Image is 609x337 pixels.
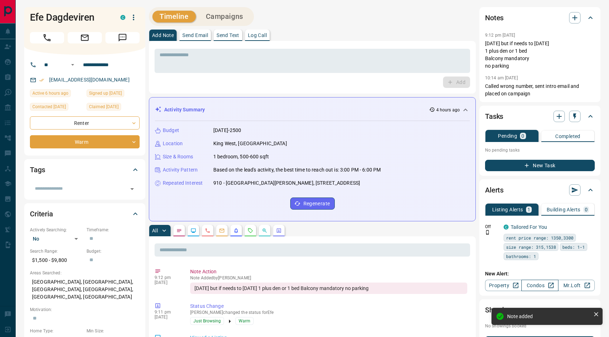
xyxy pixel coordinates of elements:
div: Warm [30,135,140,148]
a: Mr.Loft [558,280,595,291]
div: Alerts [485,181,595,199]
p: [DATE] but if needs to [DATE] 1 plus den or 1 bed Balcony mandatory no parking [485,40,595,70]
svg: Notes [176,228,182,233]
p: 0 [521,133,524,138]
button: New Task [485,160,595,171]
div: Note added [507,314,590,319]
div: condos.ca [504,225,509,230]
p: Actively Searching: [30,227,83,233]
span: Just Browsing [193,317,221,325]
p: Budget: [87,248,140,254]
a: [EMAIL_ADDRESS][DOMAIN_NAME] [49,77,130,83]
div: Tasks [485,108,595,125]
svg: Email Verified [39,78,44,83]
div: Renter [30,116,140,130]
p: [DATE] [155,315,179,320]
div: Activity Summary4 hours ago [155,103,470,116]
span: Message [105,32,140,43]
p: 4 hours ago [436,107,460,113]
p: Based on the lead's activity, the best time to reach out is: 3:00 PM - 6:00 PM [213,166,381,174]
span: rent price range: 1350,3300 [506,234,573,241]
div: Showings [485,301,595,318]
div: Fri May 30 2025 [87,103,140,113]
p: Budget [163,127,179,134]
div: Criteria [30,205,140,222]
p: Activity Pattern [163,166,198,174]
p: No showings booked [485,323,595,329]
h2: Showings [485,304,515,316]
span: Call [30,32,64,43]
div: Mon Aug 11 2025 [30,89,83,99]
p: [DATE] [155,280,179,285]
span: bathrooms: 1 [506,253,536,260]
p: 9:11 pm [155,310,179,315]
p: Building Alerts [547,207,581,212]
svg: Requests [248,228,253,233]
div: Mon Jun 02 2025 [30,103,83,113]
a: Tailored For You [511,224,547,230]
a: Condos [521,280,558,291]
p: Home Type: [30,328,83,334]
h2: Criteria [30,208,53,220]
div: condos.ca [120,15,125,20]
div: Notes [485,9,595,26]
p: Pending [498,133,517,138]
p: Activity Summary [164,106,205,114]
p: Status Change [190,302,467,310]
span: Email [68,32,102,43]
span: Claimed [DATE] [89,103,119,110]
svg: Emails [219,228,225,233]
p: [GEOGRAPHIC_DATA], [GEOGRAPHIC_DATA], [GEOGRAPHIC_DATA], [GEOGRAPHIC_DATA], [GEOGRAPHIC_DATA], [G... [30,276,140,303]
h2: Tasks [485,111,503,122]
p: Repeated Interest [163,179,203,187]
h2: Notes [485,12,504,23]
svg: Opportunities [262,228,267,233]
p: 9:12 pm [DATE] [485,33,515,38]
p: $1,500 - $9,800 [30,254,83,266]
p: Add Note [152,33,174,38]
p: Areas Searched: [30,270,140,276]
h2: Tags [30,164,45,175]
button: Open [68,60,77,69]
p: No pending tasks [485,145,595,156]
p: Note Added by [PERSON_NAME] [190,275,467,280]
p: Called wrong number, sent intro email and placed on campaign [485,83,595,98]
svg: Calls [205,228,210,233]
button: Campaigns [199,11,250,22]
a: Property [485,280,522,291]
p: All [152,228,158,233]
span: beds: 1-1 [562,243,585,251]
span: Warm [239,317,250,325]
div: [DATE] but if needs to [DATE] 1 plus den or 1 bed Balcony mandatory no parking [190,283,467,294]
button: Regenerate [290,198,335,210]
p: Send Text [217,33,239,38]
p: Listing Alerts [492,207,523,212]
button: Timeline [152,11,196,22]
p: 910 - [GEOGRAPHIC_DATA][PERSON_NAME], [STREET_ADDRESS] [213,179,360,187]
p: King West, [GEOGRAPHIC_DATA] [213,140,287,147]
div: No [30,233,83,244]
p: 0 [585,207,588,212]
svg: Listing Alerts [233,228,239,233]
div: Wed May 28 2025 [87,89,140,99]
p: 1 [527,207,530,212]
p: 1 bedroom, 500-600 sqft [213,153,269,160]
p: 10:14 am [DATE] [485,75,518,80]
p: Location [163,140,183,147]
p: [DATE]-2500 [213,127,241,134]
p: 9:12 pm [155,275,179,280]
span: size range: 315,1538 [506,243,556,251]
span: Active 6 hours ago [32,90,68,97]
span: Contacted [DATE] [32,103,66,110]
p: New Alert: [485,270,595,278]
p: [PERSON_NAME] changed the status for Efe [190,310,467,315]
p: Note Action [190,268,467,275]
p: Send Email [182,33,208,38]
p: Search Range: [30,248,83,254]
p: Log Call [248,33,267,38]
svg: Lead Browsing Activity [191,228,196,233]
p: Timeframe: [87,227,140,233]
p: Completed [555,134,581,139]
p: Off [485,223,499,230]
svg: Push Notification Only [485,230,490,235]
